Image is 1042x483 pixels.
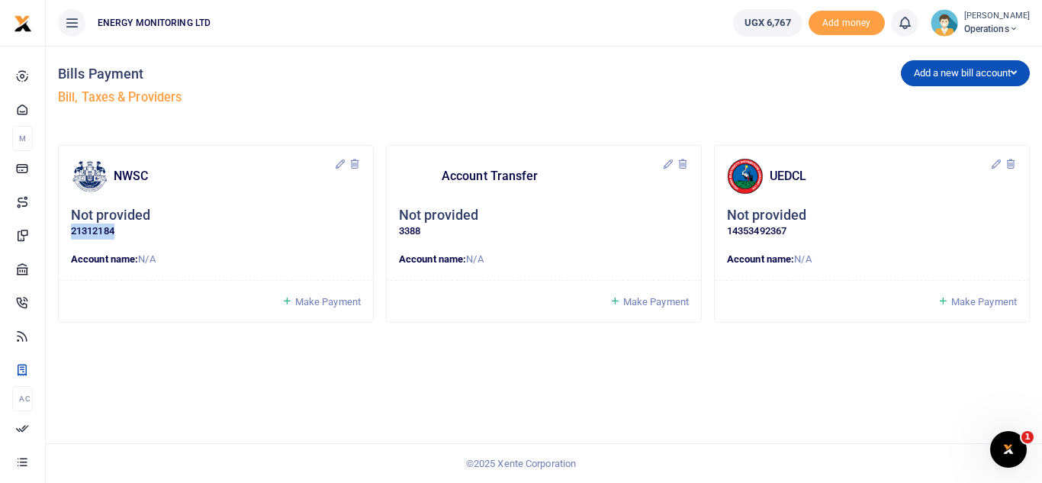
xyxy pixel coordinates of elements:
[399,207,689,240] div: Click to update
[71,253,138,265] strong: Account name:
[951,296,1017,308] span: Make Payment
[809,11,885,36] span: Add money
[809,11,885,36] li: Toup your wallet
[727,207,1017,240] div: Click to update
[770,168,990,185] h4: UEDCL
[745,15,791,31] span: UGX 6,767
[399,224,689,240] p: 3388
[727,9,809,37] li: Wallet ballance
[964,10,1030,23] small: [PERSON_NAME]
[809,16,885,27] a: Add money
[12,386,33,411] li: Ac
[931,9,958,37] img: profile-user
[399,253,466,265] strong: Account name:
[114,168,334,185] h4: NWSC
[794,253,811,265] span: N/A
[14,14,32,33] img: logo-small
[442,168,662,185] h4: Account Transfer
[964,22,1030,36] span: Operations
[71,207,150,224] h5: Not provided
[58,90,538,105] h5: Bill, Taxes & Providers
[466,253,483,265] span: N/A
[937,293,1017,311] a: Make Payment
[733,9,802,37] a: UGX 6,767
[623,296,689,308] span: Make Payment
[71,224,361,240] p: 21312184
[92,16,217,30] span: ENERGY MONITORING LTD
[138,253,155,265] span: N/A
[727,207,806,224] h5: Not provided
[14,17,32,28] a: logo-small logo-large logo-large
[609,293,689,311] a: Make Payment
[1021,431,1034,443] span: 1
[727,253,794,265] strong: Account name:
[12,126,33,151] li: M
[990,431,1027,468] iframe: Intercom live chat
[727,224,1017,240] p: 14353492367
[58,66,538,82] h4: Bills Payment
[399,207,478,224] h5: Not provided
[295,296,361,308] span: Make Payment
[931,9,1030,37] a: profile-user [PERSON_NAME] Operations
[71,207,361,240] div: Click to update
[901,60,1030,86] button: Add a new bill account
[281,293,361,311] a: Make Payment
